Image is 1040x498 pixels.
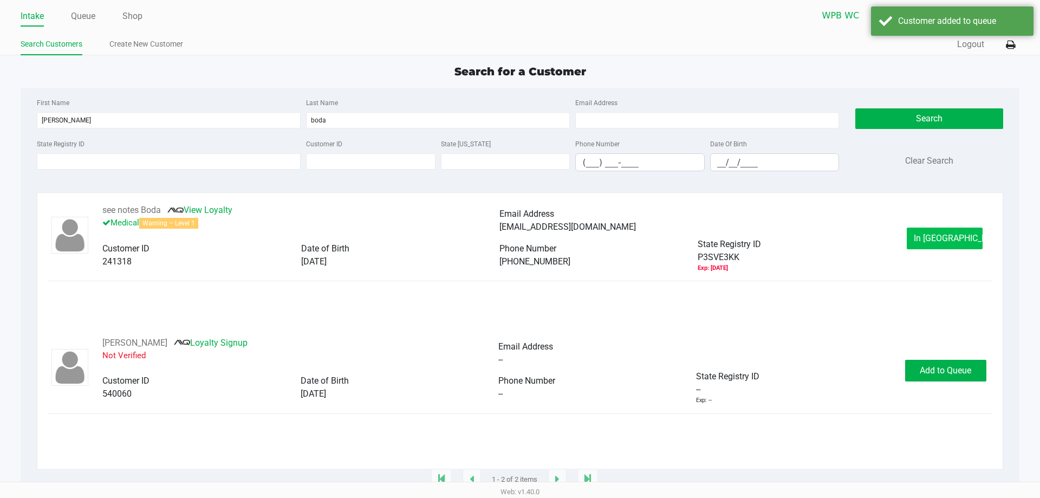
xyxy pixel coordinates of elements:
span: [DATE] [301,256,327,267]
span: 540060 [102,389,132,399]
a: View Loyalty [167,205,232,215]
span: Web: v1.40.0 [500,488,539,496]
span: 241318 [102,256,132,267]
app-submit-button: Move to first page [431,469,452,490]
p: Not Verified [102,350,498,362]
label: Phone Number [575,139,620,149]
div: Medical card expired [698,264,728,273]
span: WPB WC [822,9,928,22]
span: [PHONE_NUMBER] [499,256,570,267]
span: P3SVE3KK [698,251,739,264]
span: [DATE] [301,389,326,399]
a: Queue [71,9,95,24]
button: See customer info [102,337,167,350]
button: Search [855,108,1003,129]
span: Phone Number [499,243,556,254]
span: 1 - 2 of 2 items [492,474,537,485]
button: In [GEOGRAPHIC_DATA] [907,228,983,249]
button: Select [934,6,950,25]
label: Date Of Birth [710,139,747,149]
a: Loyalty Signup [174,338,248,348]
span: Search for a Customer [454,65,586,78]
a: Search Customers [21,37,82,51]
app-submit-button: Next [548,469,567,490]
span: Customer ID [102,376,149,386]
input: Format: (999) 999-9999 [576,154,704,171]
kendo-maskedtextbox: Format: (999) 999-9999 [575,153,705,171]
div: Exp: -- [696,396,712,405]
label: First Name [37,98,69,108]
button: See customer info [102,204,161,217]
span: -- [498,354,503,365]
span: Date of Birth [301,376,349,386]
span: Add to Queue [920,365,971,376]
span: State Registry ID [696,371,759,381]
label: State [US_STATE] [441,139,491,149]
button: Clear Search [905,154,953,167]
label: Customer ID [306,139,342,149]
app-submit-button: Previous [463,469,481,490]
div: Customer added to queue [898,15,1025,28]
span: Email Address [498,341,553,352]
a: Create New Customer [109,37,183,51]
input: Format: MM/DD/YYYY [711,154,839,171]
a: Shop [122,9,142,24]
button: Logout [957,38,984,51]
button: Add to Queue [905,360,986,381]
span: Date of Birth [301,243,349,254]
span: -- [696,383,700,396]
span: Warning – Level 1 [139,218,198,229]
a: Intake [21,9,44,24]
span: State Registry ID [698,239,761,249]
label: State Registry ID [37,139,84,149]
label: Last Name [306,98,338,108]
span: -- [498,389,503,399]
span: Phone Number [498,376,555,386]
kendo-maskedtextbox: Format: MM/DD/YYYY [710,153,840,171]
p: Medical [102,217,499,229]
span: [EMAIL_ADDRESS][DOMAIN_NAME] [499,222,636,232]
label: Email Address [575,98,617,108]
span: Email Address [499,209,554,219]
app-submit-button: Move to last page [577,469,598,490]
span: In [GEOGRAPHIC_DATA] [914,233,1005,243]
span: Customer ID [102,243,149,254]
